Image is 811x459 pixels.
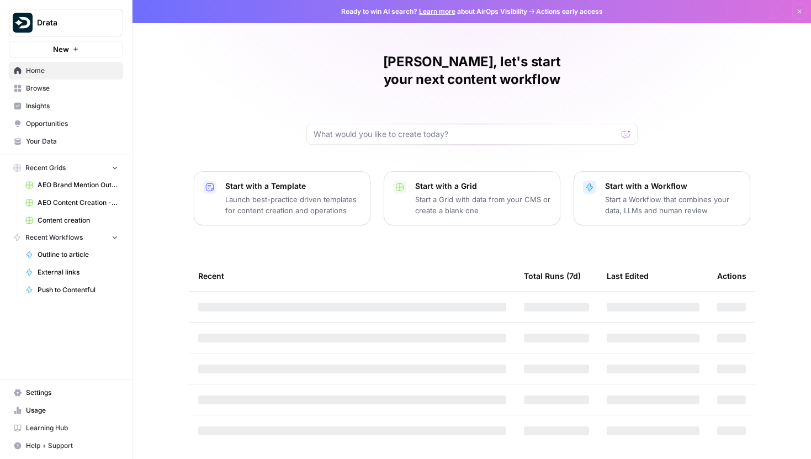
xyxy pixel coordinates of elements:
p: Start with a Template [225,181,361,192]
span: Ready to win AI search? about AirOps Visibility [341,7,527,17]
span: Browse [26,83,118,93]
span: New [53,44,69,55]
a: Home [9,62,123,80]
span: Recent Grids [25,163,66,173]
span: Content creation [38,215,118,225]
span: Drata [37,17,104,28]
span: Help + Support [26,441,118,451]
a: Content creation [20,212,123,229]
span: Home [26,66,118,76]
button: Start with a GridStart a Grid with data from your CMS or create a blank one [384,171,560,225]
span: AEO Brand Mention Outreach [38,180,118,190]
a: Browse [9,80,123,97]
button: Workspace: Drata [9,9,123,36]
img: Drata Logo [13,13,33,33]
a: Push to Contentful [20,281,123,299]
h1: [PERSON_NAME], let's start your next content workflow [306,53,638,88]
a: Outline to article [20,246,123,263]
button: Start with a WorkflowStart a Workflow that combines your data, LLMs and human review [574,171,750,225]
button: Start with a TemplateLaunch best-practice driven templates for content creation and operations [194,171,370,225]
div: Recent [198,261,506,291]
a: AEO Brand Mention Outreach [20,176,123,194]
a: Insights [9,97,123,115]
a: Settings [9,384,123,402]
button: Help + Support [9,437,123,455]
p: Launch best-practice driven templates for content creation and operations [225,194,361,216]
p: Start with a Grid [415,181,551,192]
span: AEO Content Creation - Aug Pull [38,198,118,208]
button: Recent Grids [9,160,123,176]
span: Recent Workflows [25,233,83,242]
a: Your Data [9,133,123,150]
span: Your Data [26,136,118,146]
p: Start a Workflow that combines your data, LLMs and human review [605,194,741,216]
span: Actions early access [536,7,603,17]
a: External links [20,263,123,281]
div: Total Runs (7d) [524,261,581,291]
div: Actions [717,261,746,291]
a: Learning Hub [9,419,123,437]
p: Start with a Workflow [605,181,741,192]
a: Opportunities [9,115,123,133]
span: Learning Hub [26,423,118,433]
span: Usage [26,405,118,415]
button: New [9,41,123,57]
a: AEO Content Creation - Aug Pull [20,194,123,212]
a: Learn more [419,7,455,15]
span: Push to Contentful [38,285,118,295]
button: Recent Workflows [9,229,123,246]
span: External links [38,267,118,277]
span: Settings [26,388,118,398]
p: Start a Grid with data from your CMS or create a blank one [415,194,551,216]
span: Opportunities [26,119,118,129]
span: Insights [26,101,118,111]
span: Outline to article [38,250,118,260]
a: Usage [9,402,123,419]
div: Last Edited [607,261,649,291]
input: What would you like to create today? [314,129,617,140]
